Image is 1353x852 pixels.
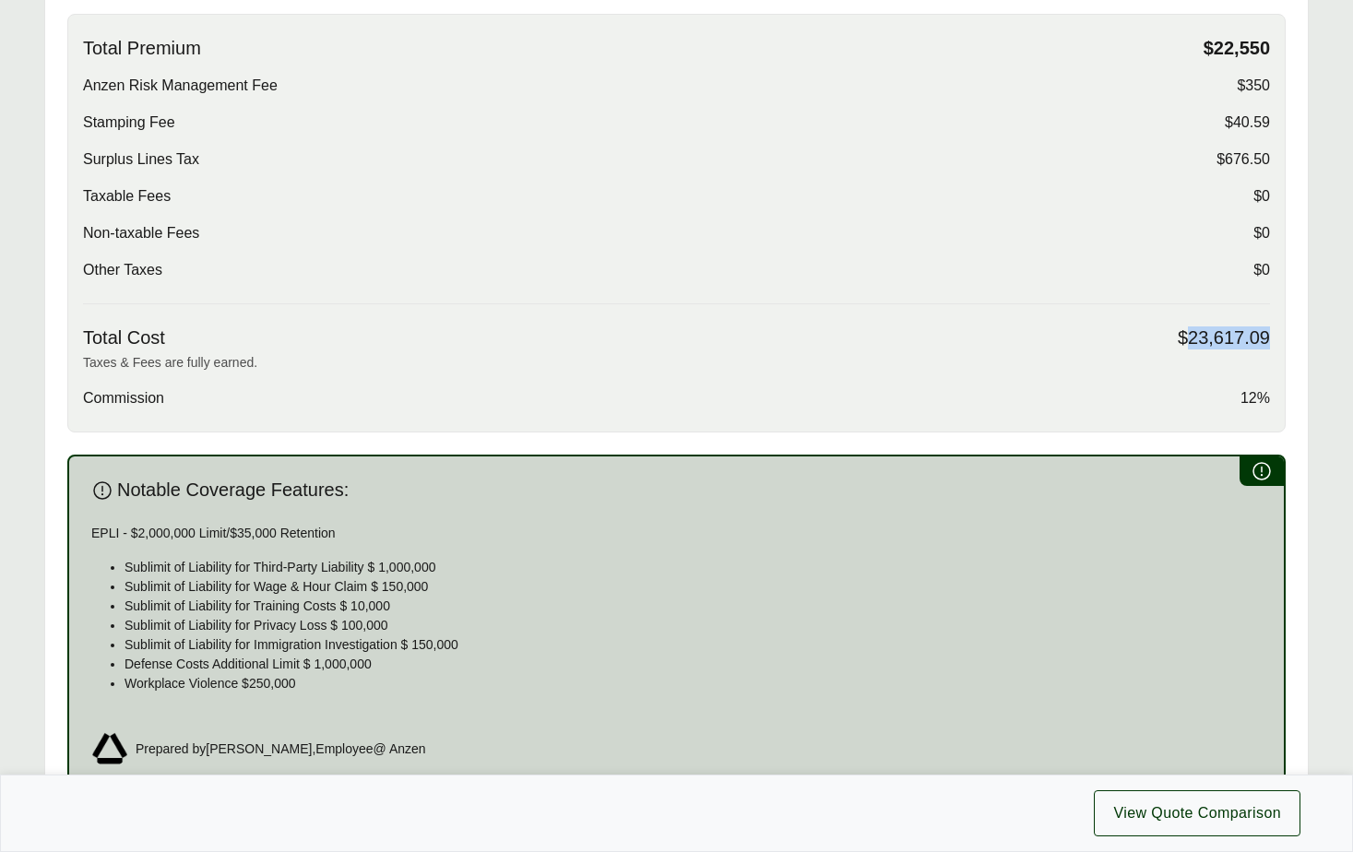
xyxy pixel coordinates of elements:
[83,222,199,244] span: Non-taxable Fees
[1217,148,1270,171] span: $676.50
[83,353,1270,373] p: Taxes & Fees are fully earned.
[1253,222,1270,244] span: $0
[1237,75,1270,97] span: $350
[91,524,1262,543] p: EPLI - $2,000,000 Limit/$35,000 Retention
[125,558,1262,577] p: Sublimit of Liability for Third-Party Liability $ 1,000,000
[83,75,278,97] span: Anzen Risk Management Fee
[136,740,426,759] span: Prepared by [PERSON_NAME] , Employee @ Anzen
[83,259,162,281] span: Other Taxes
[83,148,199,171] span: Surplus Lines Tax
[117,479,349,502] span: Notable Coverage Features:
[1178,326,1270,349] span: $23,617.09
[125,655,1262,674] p: Defense Costs Additional Limit $ 1,000,000
[83,387,164,409] span: Commission
[125,616,1262,635] p: Sublimit of Liability for Privacy Loss $ 100,000
[125,674,1262,693] p: Workplace Violence $250,000
[125,635,1262,655] p: Sublimit of Liability for Immigration Investigation $ 150,000
[83,185,171,207] span: Taxable Fees
[1094,790,1300,836] button: View Quote Comparison
[1253,259,1270,281] span: $0
[1113,802,1281,824] span: View Quote Comparison
[1204,37,1270,60] span: $22,550
[1253,185,1270,207] span: $0
[125,577,1262,597] p: Sublimit of Liability for Wage & Hour Claim $ 150,000
[125,597,1262,616] p: Sublimit of Liability for Training Costs $ 10,000
[83,326,165,349] span: Total Cost
[1240,387,1270,409] span: 12%
[1225,112,1270,134] span: $40.59
[83,112,175,134] span: Stamping Fee
[83,37,201,60] span: Total Premium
